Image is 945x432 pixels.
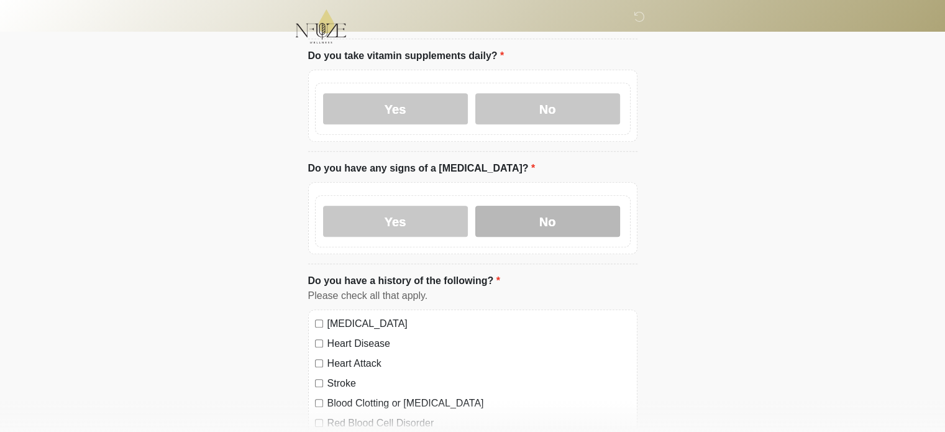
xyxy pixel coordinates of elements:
label: Heart Attack [327,356,631,371]
div: Please check all that apply. [308,288,637,303]
label: Yes [323,93,468,124]
label: Do you take vitamin supplements daily? [308,48,504,63]
label: Do you have any signs of a [MEDICAL_DATA]? [308,161,536,176]
label: Blood Clotting or [MEDICAL_DATA] [327,396,631,411]
input: [MEDICAL_DATA] [315,319,323,328]
input: Heart Attack [315,359,323,367]
input: Blood Clotting or [MEDICAL_DATA] [315,399,323,407]
label: Stroke [327,376,631,391]
label: Yes [323,206,468,237]
label: [MEDICAL_DATA] [327,316,631,331]
label: No [475,93,620,124]
label: Red Blood Cell Disorder [327,416,631,431]
input: Red Blood Cell Disorder [315,419,323,427]
label: Heart Disease [327,336,631,351]
input: Heart Disease [315,339,323,347]
label: Do you have a history of the following? [308,273,500,288]
img: NFuze Wellness Logo [296,9,347,44]
label: No [475,206,620,237]
input: Stroke [315,379,323,387]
